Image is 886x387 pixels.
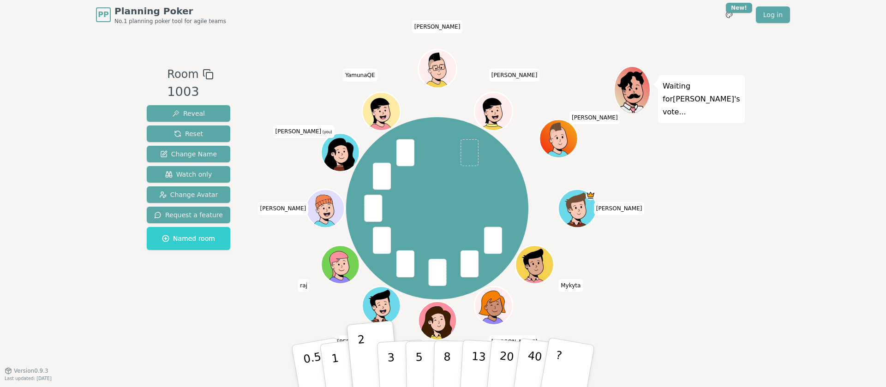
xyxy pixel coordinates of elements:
button: Named room [147,227,230,250]
span: Change Avatar [159,190,218,199]
span: Change Name [160,149,217,159]
span: Click to change your name [569,111,620,124]
span: Click to change your name [258,202,309,215]
span: (you) [321,130,332,134]
div: 1003 [167,83,213,101]
span: Click to change your name [489,335,540,348]
button: Change Avatar [147,186,230,203]
span: Version 0.9.3 [14,367,48,375]
button: Version0.9.3 [5,367,48,375]
span: Reveal [172,109,205,118]
button: Reveal [147,105,230,122]
span: Colin is the host [586,191,595,200]
span: No.1 planning poker tool for agile teams [114,18,226,25]
span: Click to change your name [412,20,463,33]
span: Named room [162,234,215,243]
span: Room [167,66,198,83]
a: PPPlanning PokerNo.1 planning poker tool for agile teams [96,5,226,25]
span: Click to change your name [594,202,645,215]
span: Watch only [165,170,212,179]
span: Click to change your name [343,68,377,81]
span: Last updated: [DATE] [5,376,52,381]
span: PP [98,9,108,20]
span: Planning Poker [114,5,226,18]
button: Reset [147,125,230,142]
a: Log in [756,6,790,23]
span: Click to change your name [558,279,583,292]
button: Watch only [147,166,230,183]
p: 2 [357,333,369,383]
button: Change Name [147,146,230,162]
button: Click to change your avatar [322,134,358,170]
button: New! [721,6,737,23]
p: Waiting for [PERSON_NAME] 's vote... [663,80,740,119]
div: New! [726,3,752,13]
span: Click to change your name [298,279,310,292]
span: Click to change your name [489,68,540,81]
button: Request a feature [147,207,230,223]
span: Request a feature [154,210,223,220]
span: Click to change your name [273,125,335,137]
span: Reset [174,129,203,138]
